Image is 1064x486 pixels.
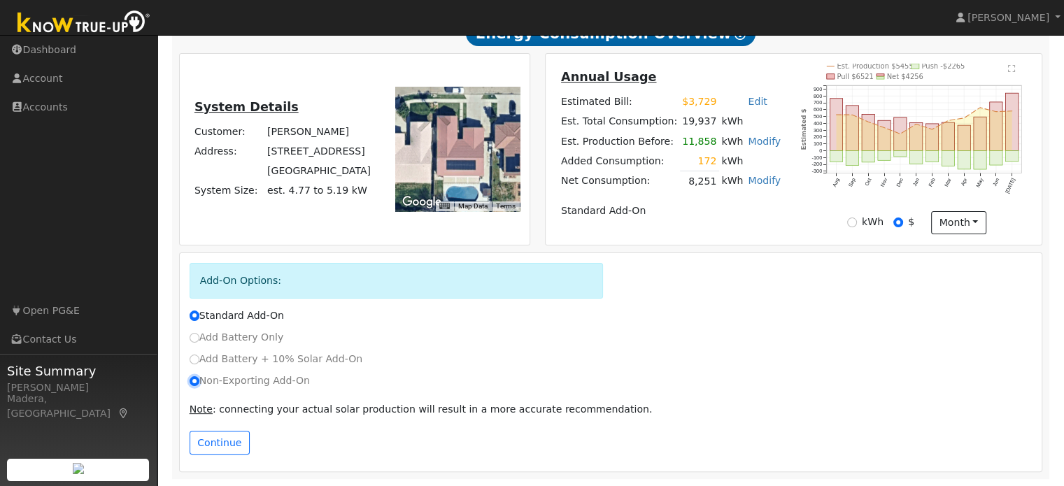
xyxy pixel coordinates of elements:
text: Aug [831,177,841,188]
rect: onclick="" [878,120,891,150]
text: Estimated $ [801,108,808,150]
rect: onclick="" [894,150,907,157]
img: Google [399,193,445,211]
div: Add-On Options: [190,263,604,299]
rect: onclick="" [910,150,923,164]
span: : connecting your actual solar production will result in a more accurate recommendation. [190,403,653,415]
td: Estimated Bill: [558,92,679,112]
label: Add Battery Only [190,330,284,345]
label: Add Battery + 10% Solar Add-On [190,352,363,366]
circle: onclick="" [947,120,949,122]
input: Add Battery Only [190,333,199,343]
span: Site Summary [7,362,150,380]
rect: onclick="" [942,150,954,166]
label: kWh [862,215,884,229]
rect: onclick="" [958,125,970,150]
td: [STREET_ADDRESS] [264,142,373,162]
rect: onclick="" [958,150,970,169]
text: Push -$2265 [922,62,965,70]
text: -300 [812,168,823,174]
rect: onclick="" [926,124,939,151]
text: Mar [943,177,953,188]
td: Added Consumption: [558,151,679,171]
circle: onclick="" [963,117,965,119]
span: est. 4.77 to 5.19 kW [267,185,367,196]
circle: onclick="" [867,121,870,123]
label: $ [908,215,914,229]
rect: onclick="" [926,150,939,162]
text: Oct [864,177,873,187]
u: System Details [194,100,299,114]
td: Net Consumption: [558,171,679,192]
text: Est. Production $5455 [837,62,914,70]
td: System Size [264,181,373,201]
input: Add Battery + 10% Solar Add-On [190,355,199,364]
td: Standard Add-On [558,201,783,221]
rect: onclick="" [846,106,858,151]
input: Standard Add-On [190,310,199,320]
label: Standard Add-On [190,308,284,323]
input: Non-Exporting Add-On [190,376,199,386]
circle: onclick="" [931,128,933,130]
text: Jun [991,177,1000,187]
text: [DATE] [1004,177,1016,194]
a: Modify [748,175,781,186]
td: [GEOGRAPHIC_DATA] [264,162,373,181]
rect: onclick="" [974,117,986,150]
circle: onclick="" [884,127,886,129]
td: [PERSON_NAME] [264,122,373,142]
circle: onclick="" [900,133,902,135]
td: 8,251 [680,171,719,192]
rect: onclick="" [990,150,1002,165]
text: Nov [879,177,889,188]
circle: onclick="" [851,114,853,116]
rect: onclick="" [1006,93,1019,150]
td: kWh [719,151,746,171]
div: [PERSON_NAME] [7,380,150,395]
circle: onclick="" [1011,110,1013,112]
a: Modify [748,136,781,147]
input: kWh [847,217,857,227]
rect: onclick="" [846,150,858,165]
text: Pull $6521 [837,73,874,80]
td: 19,937 [680,112,719,131]
td: 11,858 [680,131,719,151]
u: Annual Usage [561,70,656,84]
circle: onclick="" [915,123,917,125]
input: $ [893,217,903,227]
td: Address: [192,142,264,162]
circle: onclick="" [835,114,837,116]
text: 700 [814,99,822,106]
rect: onclick="" [974,150,986,169]
text: 200 [814,134,822,140]
span: [PERSON_NAME] [967,12,1049,23]
text: 800 [814,93,822,99]
rect: onclick="" [894,117,907,151]
rect: onclick="" [830,99,842,151]
td: Customer: [192,122,264,142]
rect: onclick="" [910,123,923,151]
rect: onclick="" [942,122,954,150]
rect: onclick="" [1006,150,1019,161]
td: Est. Total Consumption: [558,112,679,131]
button: month [931,211,986,235]
circle: onclick="" [995,110,998,113]
button: Continue [190,431,250,455]
text: -100 [812,155,823,161]
td: kWh [719,131,746,151]
rect: onclick="" [862,150,874,162]
button: Map Data [458,201,488,211]
text: Sep [847,177,857,188]
td: kWh [719,112,783,131]
text: 300 [814,127,822,133]
td: 172 [680,151,719,171]
text: 400 [814,120,822,127]
a: Open this area in Google Maps (opens a new window) [399,193,445,211]
text: 900 [814,86,822,92]
a: Edit [748,96,767,107]
text: 0 [819,148,822,154]
text: Jan [912,177,921,187]
rect: onclick="" [862,114,874,150]
img: retrieve [73,463,84,474]
text: Dec [895,177,905,188]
